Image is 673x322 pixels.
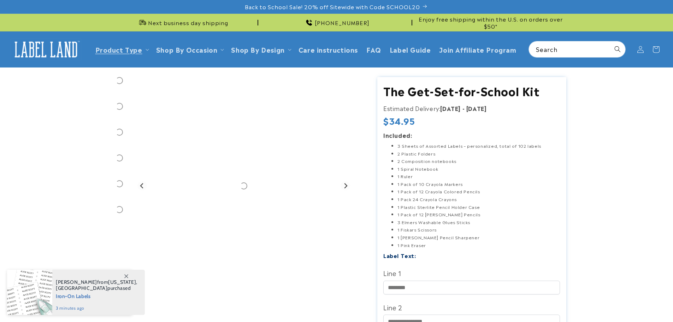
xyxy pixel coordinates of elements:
div: Go to slide 3 [107,94,132,119]
a: Label Guide [385,41,435,58]
li: 1 Pack 24 Crayola Crayons [397,195,560,203]
a: Product Type [95,45,142,54]
div: Announcement [261,14,412,31]
div: Go to slide 6 [107,171,132,196]
span: [PERSON_NAME] [56,279,97,285]
span: Enjoy free shipping within the U.S. on orders over $50* [415,16,566,29]
li: 3 Elmers Washable Glues Sticks [397,218,560,226]
strong: Included: [383,131,412,139]
summary: Shop By Occasion [152,41,227,58]
strong: - [462,104,465,112]
div: Announcement [107,14,258,31]
li: 1 Ruler [397,172,560,180]
div: Go to slide 7 [107,197,132,222]
a: Care instructions [294,41,362,58]
a: Label Land [8,36,84,63]
span: Shop By Occasion [156,45,218,53]
span: FAQ [366,45,381,53]
li: 1 Pack of 10 Crayola Markers [397,180,560,188]
h1: The Get-Set-for-School Kit [383,83,560,98]
strong: [DATE] [440,104,461,112]
li: 1 [PERSON_NAME] Pencil Sharpener [397,234,560,241]
span: Care instructions [299,45,358,53]
label: Label Text: [383,251,416,259]
summary: Shop By Design [227,41,294,58]
span: Next business day shipping [148,19,228,26]
span: $34.95 [383,115,415,126]
media-gallery: Gallery Viewer [107,77,360,298]
li: 1 Plastic Sterlite Pencil Holder Case [397,203,560,211]
li: 1 Pack of 12 Crayola Colored Pencils [397,188,560,195]
label: Line 2 [383,301,560,313]
span: 3 minutes ago [56,305,137,311]
div: Go to slide 2 [107,68,132,93]
iframe: Gorgias live chat messenger [602,292,666,315]
li: 1 Pack of 12 [PERSON_NAME] Pencils [397,211,560,218]
li: 2 Composition notebooks [397,157,560,165]
button: Next slide [341,181,350,191]
li: 1 Fiskars Scissors [397,226,560,234]
li: 1 Pink Eraser [397,241,560,249]
span: Iron-On Labels [56,291,137,300]
span: Join Affiliate Program [439,45,516,53]
li: 1 Spiral Notebook [397,165,560,173]
summary: Product Type [91,41,152,58]
a: FAQ [362,41,385,58]
a: Join Affiliate Program [435,41,520,58]
div: Go to slide 4 [107,120,132,145]
span: [US_STATE] [108,279,136,285]
img: Label Land [11,39,81,60]
span: from , purchased [56,279,137,291]
span: [PHONE_NUMBER] [315,19,370,26]
div: Go to slide 5 [107,146,132,170]
span: Label Guide [390,45,431,53]
button: Go to last slide [137,181,147,191]
button: Search [610,41,625,57]
span: Back to School Sale! 20% off Sitewide with Code SCHOOL20 [245,3,420,10]
p: Estimated Delivery: [383,103,560,113]
div: Announcement [415,14,566,31]
li: 3 Sheets of Assorted Labels – personalized, total of 102 labels [397,142,560,150]
label: Line 1 [383,267,560,279]
span: [GEOGRAPHIC_DATA] [56,285,107,291]
a: Shop By Design [231,45,284,54]
strong: [DATE] [466,104,487,112]
li: 2 Plastic Folders [397,150,560,158]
